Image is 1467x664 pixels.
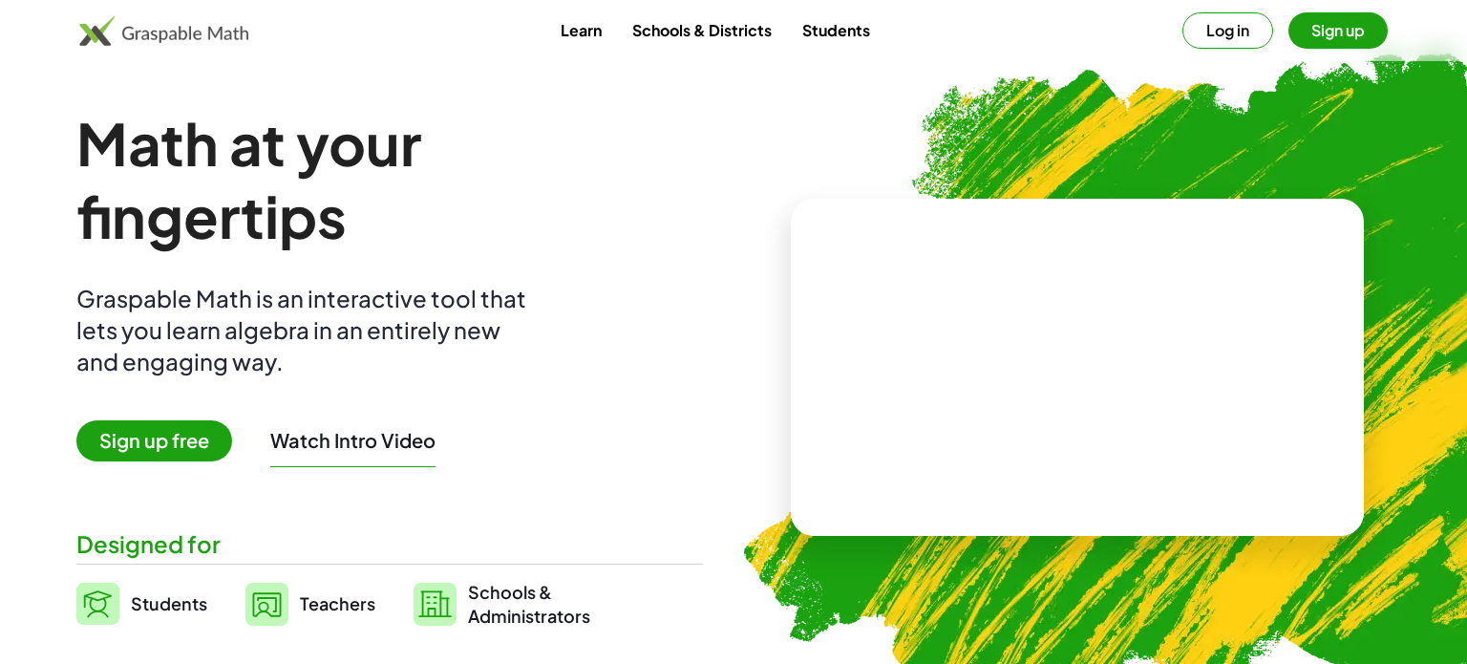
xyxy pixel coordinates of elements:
a: Schools & Districts [617,12,787,48]
a: Students [787,12,885,48]
button: Log in [1182,12,1273,49]
span: Schools & Administrators [468,580,590,628]
h1: Math at your fingertips [76,107,684,252]
a: Schools &Administrators [414,580,590,628]
video: What is this? This is dynamic math notation. Dynamic math notation plays a central role in how Gr... [934,296,1221,439]
a: Teachers [245,580,375,628]
button: Watch Intro Video [270,428,436,453]
div: Designed for [76,528,703,560]
img: svg%3e [414,583,457,626]
a: Students [76,580,207,628]
a: Learn [545,12,617,48]
span: Sign up free [76,420,232,461]
span: Students [131,592,207,614]
img: svg%3e [76,583,119,625]
img: svg%3e [245,583,288,626]
button: Sign up [1288,12,1388,49]
div: Graspable Math is an interactive tool that lets you learn algebra in an entirely new and engaging... [76,283,535,377]
span: Teachers [300,592,375,614]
